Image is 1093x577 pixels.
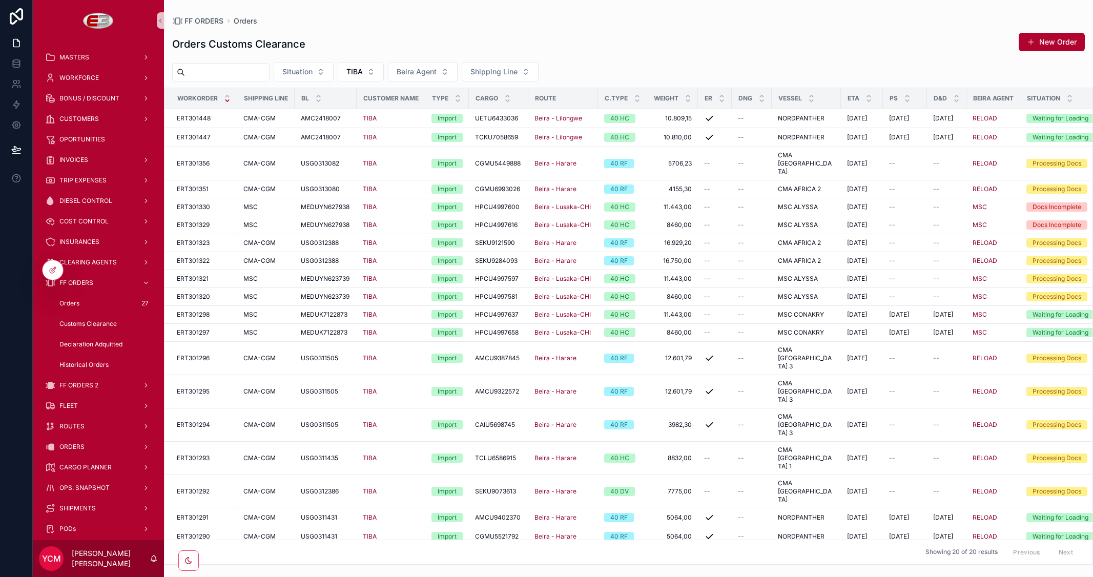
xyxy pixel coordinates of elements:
a: OPORTUNITIES [39,130,158,149]
div: Waiting for Loading [1033,114,1088,123]
div: Processing Docs [1033,159,1081,168]
span: -- [889,221,895,229]
span: ERT301323 [177,239,210,247]
button: Select Button [462,62,539,81]
a: Beira - Harare [534,159,576,168]
a: Beira - Lilongwe [534,114,592,122]
a: -- [738,203,766,211]
a: 16.929,20 [653,239,692,247]
a: Beira - Lilongwe [534,133,582,141]
span: CUSTOMERS [59,115,99,123]
button: New Order [1019,33,1085,51]
span: -- [738,159,744,168]
div: Processing Docs [1033,256,1081,265]
a: MSC [243,203,288,211]
span: RELOAD [973,239,997,247]
a: -- [704,221,726,229]
a: 40 HC [604,202,641,212]
span: CMA AFRICA 2 [778,185,821,193]
button: Select Button [388,62,458,81]
a: MASTERS [39,48,158,67]
a: -- [889,159,921,168]
a: HPCU4997600 [475,203,522,211]
div: Import [438,238,457,248]
span: ERT301329 [177,221,210,229]
span: CMA AFRICA 2 [778,239,821,247]
a: 4155,30 [653,185,692,193]
div: Import [438,202,457,212]
span: Shipping Line [470,67,518,77]
span: -- [704,203,710,211]
a: Import [431,202,463,212]
a: CMA [GEOGRAPHIC_DATA] [778,151,835,176]
span: 10.810,00 [653,133,692,141]
span: [DATE] [889,114,909,122]
span: Orders [234,16,257,26]
a: MSC ALYSSA [778,221,835,229]
span: MSC ALYSSA [778,221,818,229]
div: Import [438,159,457,168]
a: ERT301448 [177,114,231,122]
a: Import [431,256,463,265]
a: ERT301329 [177,221,231,229]
a: RELOAD [973,114,1014,122]
a: MSC ALYSSA [778,203,835,211]
span: MASTERS [59,53,89,61]
span: -- [933,203,939,211]
a: CMA AFRICA 2 [778,239,835,247]
div: scrollable content [33,41,164,540]
a: -- [704,203,726,211]
span: [DATE] [889,133,909,141]
a: TIBA [363,114,377,122]
a: -- [889,185,921,193]
a: AMC2418007 [301,133,350,141]
a: [DATE] [847,159,877,168]
a: Beira - Lilongwe [534,133,592,141]
a: INVOICES [39,151,158,169]
a: SEKU9121590 [475,239,522,247]
a: TIBA [363,133,419,141]
span: [DATE] [847,114,867,122]
a: -- [933,159,960,168]
a: USG0313082 [301,159,350,168]
a: CUSTOMERS [39,110,158,128]
a: ERT301322 [177,257,231,265]
span: [DATE] [933,114,953,122]
a: HPCU4997616 [475,221,522,229]
a: Beira - Harare [534,185,576,193]
div: 40 RF [610,256,628,265]
a: 11.443,00 [653,203,692,211]
a: TIBA [363,185,419,193]
a: [DATE] [847,203,877,211]
img: App logo [83,12,114,29]
span: WORKFORCE [59,74,99,82]
div: Import [438,256,457,265]
span: CGMU6993026 [475,185,520,193]
a: Import [431,159,463,168]
span: -- [738,221,744,229]
span: ERT301322 [177,257,210,265]
span: CMA-CGM [243,133,276,141]
span: USG0313082 [301,159,339,168]
a: 40 HC [604,114,641,123]
span: Situation [282,67,313,77]
span: Beira - Lusaka-CHI [534,221,591,229]
a: RELOAD [973,185,997,193]
span: DIESEL CONTROL [59,197,112,205]
a: -- [889,221,921,229]
a: UETU6433036 [475,114,522,122]
span: [DATE] [933,133,953,141]
a: TIBA [363,159,377,168]
span: 10.809,15 [653,114,692,122]
a: Beira - Lilongwe [534,114,582,122]
a: 40 RF [604,238,641,248]
span: -- [889,185,895,193]
a: TIBA [363,221,377,229]
span: MEDUYN627938 [301,203,349,211]
span: [DATE] [847,239,867,247]
span: -- [704,185,710,193]
span: [DATE] [847,185,867,193]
